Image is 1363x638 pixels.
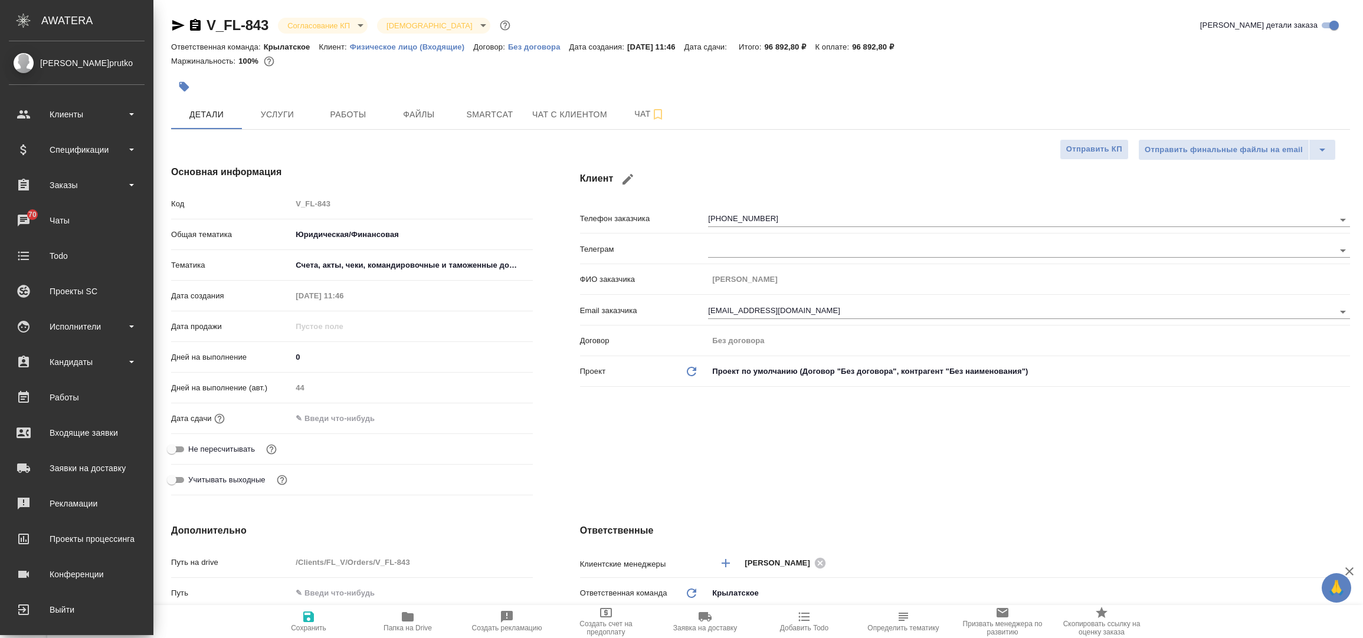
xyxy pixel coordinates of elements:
[708,271,1350,288] input: Пустое поле
[9,601,145,619] div: Выйти
[532,107,607,122] span: Чат с клиентом
[9,247,145,265] div: Todo
[739,42,764,51] p: Итого:
[580,305,709,317] p: Email заказчика
[3,241,150,271] a: Todo
[960,620,1045,636] span: Призвать менеджера по развитию
[3,595,150,624] a: Выйти
[9,495,145,512] div: Рекламации
[171,229,291,241] p: Общая тематика
[656,605,755,638] button: Заявка на доставку
[3,383,150,412] a: Работы
[41,9,153,32] div: AWATERA
[580,587,667,599] p: Ответственная команда
[259,605,358,638] button: Сохранить
[764,42,815,51] p: 96 892,80 ₽
[1052,605,1151,638] button: Скопировать ссылку на оценку заказа
[3,489,150,518] a: Рекламации
[9,424,145,442] div: Входящие заявки
[9,565,145,583] div: Конференции
[350,42,474,51] p: Физическое лицо (Входящие)
[9,106,145,123] div: Клиенты
[188,474,266,486] span: Учитывать выходные
[264,42,319,51] p: Крылатское
[291,554,532,571] input: Пустое поле
[580,213,709,225] p: Телефон заказчика
[708,361,1350,382] div: Проект по умолчанию (Договор "Без договора", контрагент "Без наименования")
[3,418,150,448] a: Входящие заявки
[745,557,817,569] span: [PERSON_NAME]
[1344,562,1346,564] button: Open
[9,459,145,477] div: Заявки на доставку
[291,318,395,335] input: Пустое поле
[780,624,828,632] span: Добавить Todo
[953,605,1052,638] button: Призвать менеджера по развитию
[9,282,145,300] div: Проекты SC
[291,225,532,245] div: Юридическая/Финансовая
[171,74,197,100] button: Добавить тэг
[473,42,508,51] p: Договор:
[472,624,542,632] span: Создать рекламацию
[580,335,709,347] p: Договор
[1322,573,1351,603] button: 🙏
[627,42,684,51] p: [DATE] 11:46
[1335,304,1351,320] button: Open
[291,584,532,601] input: ✎ Введи что-нибудь
[358,605,457,638] button: Папка на Drive
[673,624,737,632] span: Заявка на доставку
[1200,19,1318,31] span: [PERSON_NAME] детали заказа
[291,624,326,632] span: Сохранить
[712,549,740,577] button: Добавить менеджера
[171,321,291,333] p: Дата продажи
[188,18,202,32] button: Скопировать ссылку
[171,557,291,568] p: Путь на drive
[1335,242,1351,259] button: Open
[171,42,264,51] p: Ответственная команда:
[3,560,150,589] a: Конференции
[755,605,854,638] button: Добавить Todo
[274,472,290,488] button: Выбери, если сб и вс нужно считать рабочими днями для выполнения заказа.
[207,17,268,33] a: V_FL-843
[9,389,145,406] div: Работы
[867,624,939,632] span: Определить тематику
[9,530,145,548] div: Проекты процессинга
[9,353,145,371] div: Кандидаты
[497,18,513,33] button: Доп статусы указывают на важность/срочность заказа
[569,42,627,51] p: Дата создания:
[249,107,306,122] span: Услуги
[9,57,145,70] div: [PERSON_NAME]prutko
[319,42,349,51] p: Клиент:
[171,351,291,363] p: Дней на выполнение
[377,18,490,34] div: Согласование КП
[457,605,556,638] button: Создать рекламацию
[384,624,432,632] span: Папка на Drive
[3,277,150,306] a: Проекты SC
[284,21,353,31] button: Согласование КП
[621,107,678,121] span: Чат
[684,42,730,51] p: Дата сдачи:
[1060,139,1129,160] button: Отправить КП
[9,176,145,194] div: Заказы
[171,18,185,32] button: Скопировать ссылку для ЯМессенджера
[1335,212,1351,228] button: Open
[178,107,235,122] span: Детали
[1066,143,1122,156] span: Отправить КП
[745,555,830,570] div: [PERSON_NAME]
[171,259,291,271] p: Тематика
[171,57,238,65] p: Маржинальность:
[278,18,368,34] div: Согласование КП
[563,620,648,636] span: Создать счет на предоплату
[238,57,261,65] p: 100%
[291,410,395,427] input: ✎ Введи что-нибудь
[651,107,665,121] svg: Подписаться
[188,443,255,455] span: Не пересчитывать
[171,165,533,179] h4: Основная информация
[171,290,291,302] p: Дата создания
[291,287,395,304] input: Пустое поле
[291,195,532,212] input: Пустое поле
[580,244,709,255] p: Телеграм
[320,107,376,122] span: Работы
[854,605,953,638] button: Определить тематику
[350,41,474,51] a: Физическое лицо (Входящие)
[1145,143,1303,157] span: Отправить финальные файлы на email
